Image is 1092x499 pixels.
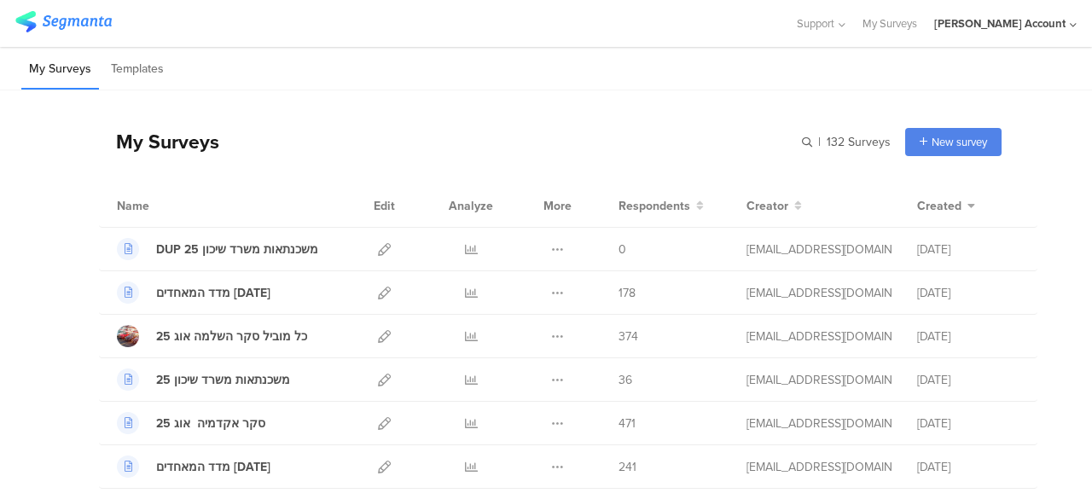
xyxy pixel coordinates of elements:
button: Created [917,197,975,215]
div: Name [117,197,219,215]
li: Templates [103,49,171,90]
img: segmanta logo [15,11,112,32]
div: My Surveys [99,127,219,156]
li: My Surveys [21,49,99,90]
span: 132 Surveys [827,133,891,151]
span: 178 [619,284,636,302]
a: מדד המאחדים [DATE] [117,455,270,478]
div: Analyze [445,184,497,227]
div: afkar2005@gmail.com [746,241,892,258]
div: מדד המאחדים ספטמבר 25 [156,284,270,302]
div: [PERSON_NAME] Account [934,15,1066,32]
a: DUP משכנתאות משרד שיכון 25 [117,238,318,260]
div: משכנתאות משרד שיכון 25 [156,371,290,389]
div: [DATE] [917,458,1019,476]
a: סקר אקדמיה אוג 25 [117,412,265,434]
span: 241 [619,458,636,476]
span: New survey [932,134,987,150]
span: Creator [746,197,788,215]
button: Creator [746,197,802,215]
div: סקר אקדמיה אוג 25 [156,415,265,432]
div: afkar2005@gmail.com [746,415,892,432]
div: מדד המאחדים אוגוסט 25 [156,458,270,476]
div: [DATE] [917,371,1019,389]
a: כל מוביל סקר השלמה אוג 25 [117,325,307,347]
a: משכנתאות משרד שיכון 25 [117,368,290,391]
div: DUP משכנתאות משרד שיכון 25 [156,241,318,258]
div: afkar2005@gmail.com [746,458,892,476]
span: Created [917,197,961,215]
div: More [539,184,576,227]
div: Edit [366,184,403,227]
div: [DATE] [917,241,1019,258]
span: 0 [619,241,626,258]
div: [DATE] [917,415,1019,432]
button: Respondents [619,197,704,215]
div: [DATE] [917,284,1019,302]
div: afkar2005@gmail.com [746,328,892,345]
span: Support [797,15,834,32]
span: 36 [619,371,632,389]
div: afkar2005@gmail.com [746,371,892,389]
a: מדד המאחדים [DATE] [117,281,270,304]
span: | [816,133,823,151]
span: Respondents [619,197,690,215]
div: [DATE] [917,328,1019,345]
div: כל מוביל סקר השלמה אוג 25 [156,328,307,345]
div: afkar2005@gmail.com [746,284,892,302]
span: 471 [619,415,636,432]
span: 374 [619,328,638,345]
